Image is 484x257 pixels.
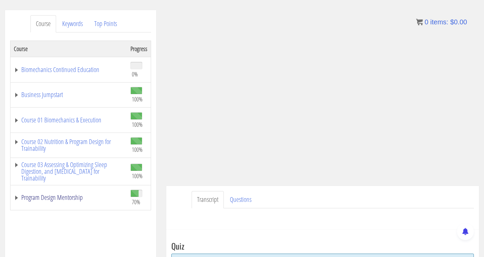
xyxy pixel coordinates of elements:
span: 0% [132,70,138,78]
a: Course 03 Assessing & Optimizing Sleep Digestion, and [MEDICAL_DATA] for Trainability [14,161,124,182]
span: 70% [132,198,140,206]
span: $ [450,18,454,26]
span: items: [430,18,448,26]
img: icon11.png [416,19,423,25]
a: Transcript [192,191,224,208]
a: 0 items: $0.00 [416,18,467,26]
span: 0 [425,18,428,26]
a: Program Design Mentorship [14,194,124,201]
a: Biomechanics Continued Education [14,66,124,73]
a: Top Points [89,15,122,32]
span: 100% [132,146,143,153]
a: Course 02 Nutrition & Program Design for Trainability [14,138,124,152]
span: 100% [132,172,143,180]
a: Course 01 Biomechanics & Execution [14,117,124,123]
bdi: 0.00 [450,18,467,26]
th: Progress [127,41,151,57]
a: Questions [224,191,257,208]
a: Business Jumpstart [14,91,124,98]
a: Course [30,15,56,32]
a: Keywords [57,15,88,32]
span: 100% [132,121,143,128]
h3: Quiz [171,241,474,250]
th: Course [10,41,127,57]
span: 100% [132,95,143,103]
